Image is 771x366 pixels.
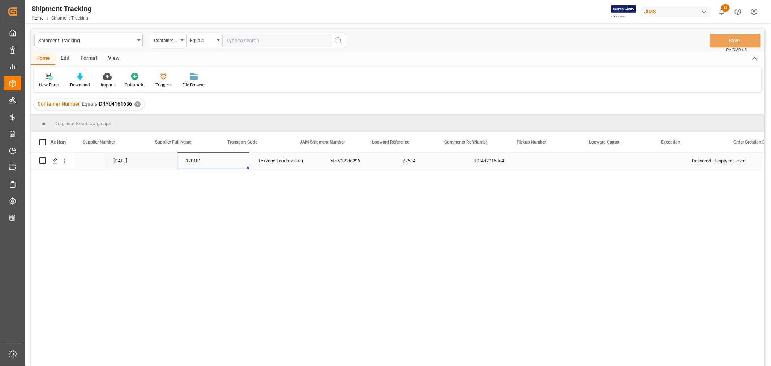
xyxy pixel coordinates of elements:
div: JIMS [641,7,711,17]
div: View [103,52,125,65]
span: Pickup Number [517,140,546,145]
div: New Form [39,82,59,88]
div: Quick Add [125,82,145,88]
button: show 13 new notifications [714,4,730,20]
a: Home [31,16,43,21]
span: 13 [721,4,730,12]
div: 5fc69b9dc296 [322,152,394,169]
button: open menu [34,34,143,47]
div: Home [31,52,55,65]
span: DRYU4161686 [99,101,132,107]
span: Container Number [38,101,80,107]
span: JAM Shipment Number [300,140,345,145]
span: Order Creation Date [733,140,771,145]
span: Supplier Full Name [155,140,191,145]
div: Delivered - Empty returned [692,153,747,169]
span: Ctrl/CMD + S [726,47,747,52]
div: Format [75,52,103,65]
div: [DATE] [105,152,177,169]
span: Logward Reference [372,140,409,145]
div: ✕ [134,101,141,107]
span: Drag here to set row groups [55,121,111,126]
span: Logward Status [589,140,619,145]
span: Comments Ref(Numb) [444,140,487,145]
button: search button [331,34,346,47]
div: Press SPACE to select this row. [31,152,74,169]
div: Shipment Tracking [31,3,91,14]
div: Download [70,82,90,88]
span: Supplier Number [83,140,115,145]
div: File Browser [182,82,206,88]
div: Import [101,82,114,88]
input: Type to search [222,34,331,47]
div: Action [50,139,66,145]
button: Save [710,34,761,47]
div: 72534 [394,152,466,169]
div: Tekzone Loudspeaker [249,152,322,169]
div: Triggers [155,82,171,88]
button: open menu [150,34,186,47]
div: Shipment Tracking [38,35,135,44]
div: Container Number [154,35,179,44]
div: Edit [55,52,75,65]
button: JIMS [641,5,714,18]
button: Help Center [730,4,746,20]
span: Equals [82,101,97,107]
button: open menu [186,34,222,47]
div: f9f4d7915dc4 [466,152,539,169]
span: Exception [661,140,680,145]
img: Exertis%20JAM%20-%20Email%20Logo.jpg_1722504956.jpg [611,5,636,18]
div: Equals [190,35,215,44]
div: 170181 [177,152,249,169]
span: Transport Code [227,140,257,145]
